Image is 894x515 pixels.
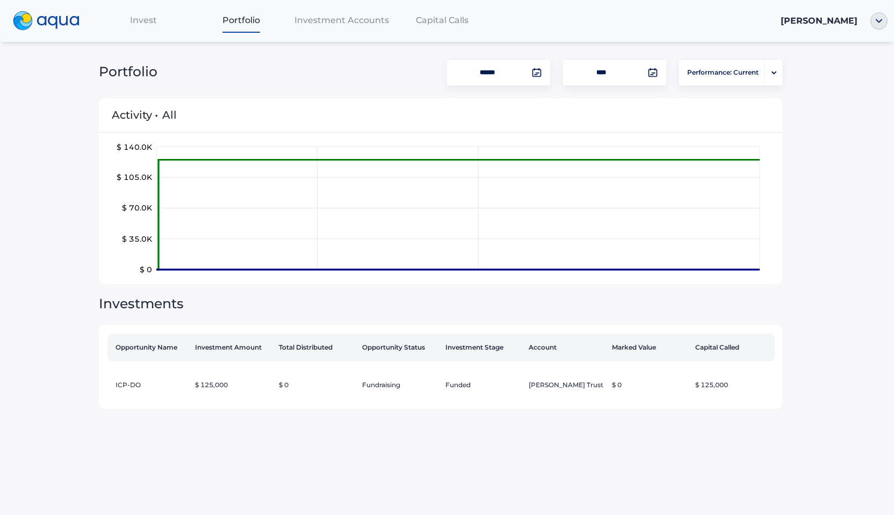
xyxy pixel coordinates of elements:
[358,333,441,361] th: Opportunity Status
[117,142,153,152] tspan: $ 140.0K
[191,333,274,361] th: Investment Amount
[781,16,857,26] span: [PERSON_NAME]
[416,15,468,25] span: Capital Calls
[691,370,774,400] td: $ 125,000
[294,15,389,25] span: Investment Accounts
[275,370,358,400] td: $ 0
[679,60,782,85] button: Performance: Currentportfolio-arrow
[95,9,192,31] a: Invest
[107,333,191,361] th: Opportunity Name
[524,370,608,400] td: [PERSON_NAME] Trust
[531,67,542,78] img: calendar
[122,204,153,213] tspan: $ 70.0K
[608,333,691,361] th: Marked Value
[772,71,776,75] img: portfolio-arrow
[117,172,153,182] tspan: $ 105.0K
[99,295,184,311] span: Investments
[275,333,358,361] th: Total Distributed
[162,108,177,121] span: All
[524,333,608,361] th: Account
[441,333,524,361] th: Investment Stage
[122,234,153,244] tspan: $ 35.0K
[107,370,191,400] td: ICP-DO
[358,370,441,400] td: Fundraising
[191,370,274,400] td: $ 125,000
[222,15,260,25] span: Portfolio
[608,370,691,400] td: $ 0
[441,370,524,400] td: Funded
[112,95,158,135] span: Activity •
[99,63,157,79] span: Portfolio
[647,67,658,78] img: calendar
[13,11,80,31] img: logo
[870,12,888,30] img: ellipse
[6,9,95,33] a: logo
[192,9,290,31] a: Portfolio
[130,15,157,25] span: Invest
[393,9,491,31] a: Capital Calls
[691,333,774,361] th: Capital Called
[290,9,393,31] a: Investment Accounts
[140,265,152,274] tspan: $ 0
[687,62,759,83] span: Performance: Current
